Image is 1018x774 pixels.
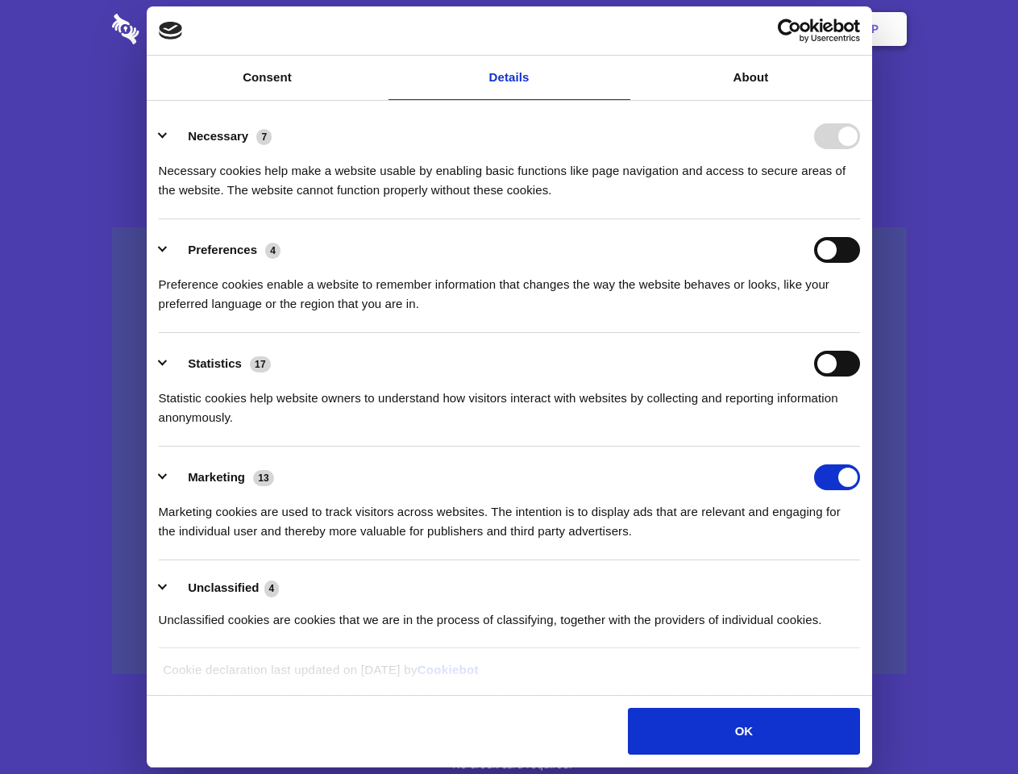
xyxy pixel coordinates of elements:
span: 7 [256,129,272,145]
button: Necessary (7) [159,123,282,149]
h1: Eliminate Slack Data Loss. [112,73,907,131]
button: Preferences (4) [159,237,291,263]
a: Pricing [473,4,543,54]
div: Unclassified cookies are cookies that we are in the process of classifying, together with the pro... [159,598,860,630]
a: Details [389,56,630,100]
a: Login [731,4,801,54]
label: Preferences [188,243,257,256]
div: Preference cookies enable a website to remember information that changes the way the website beha... [159,263,860,314]
div: Statistic cookies help website owners to understand how visitors interact with websites by collec... [159,377,860,427]
button: Statistics (17) [159,351,281,377]
button: Unclassified (4) [159,578,289,598]
label: Necessary [188,129,248,143]
span: 17 [250,356,271,372]
span: 13 [253,470,274,486]
a: Usercentrics Cookiebot - opens in a new window [719,19,860,43]
span: 4 [264,580,280,597]
img: logo-wordmark-white-trans-d4663122ce5f474addd5e946df7df03e33cb6a1c49d2221995e7729f52c070b2.svg [112,14,250,44]
a: Wistia video thumbnail [112,227,907,675]
h4: Auto-redaction of sensitive data, encrypted data sharing and self-destructing private chats. Shar... [112,147,907,200]
button: Marketing (13) [159,464,285,490]
a: Contact [654,4,728,54]
label: Marketing [188,470,245,484]
a: Consent [147,56,389,100]
button: OK [628,708,859,755]
img: logo [159,22,183,40]
div: Necessary cookies help make a website usable by enabling basic functions like page navigation and... [159,149,860,200]
iframe: Drift Widget Chat Controller [937,693,999,755]
div: Cookie declaration last updated on [DATE] by [151,660,867,692]
a: About [630,56,872,100]
span: 4 [265,243,280,259]
div: Marketing cookies are used to track visitors across websites. The intention is to display ads tha... [159,490,860,541]
a: Cookiebot [418,663,479,676]
label: Statistics [188,356,242,370]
